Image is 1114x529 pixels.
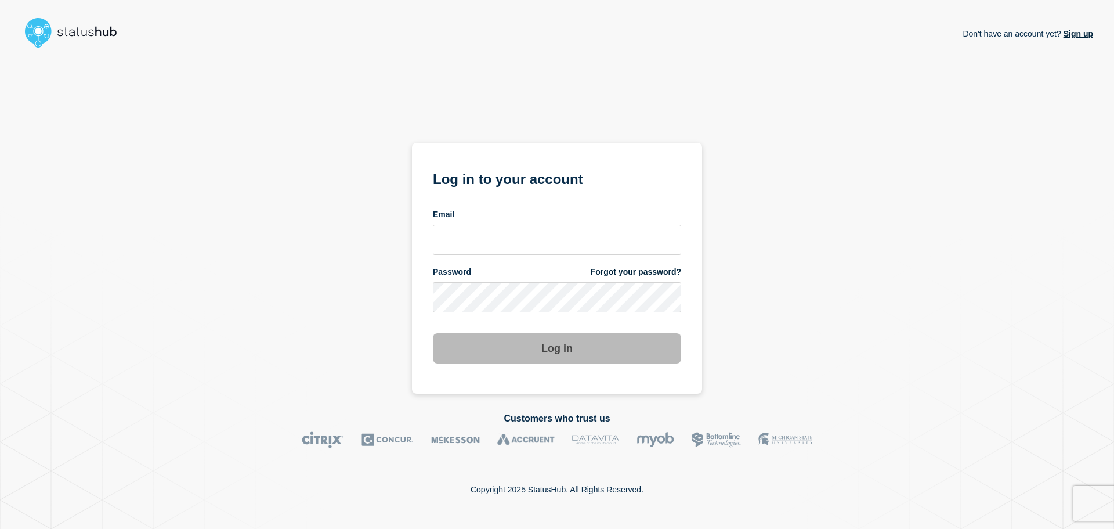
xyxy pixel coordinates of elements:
[433,333,681,364] button: Log in
[572,431,619,448] img: DataVita logo
[471,485,643,494] p: Copyright 2025 StatusHub. All Rights Reserved.
[497,431,555,448] img: Accruent logo
[963,20,1093,48] p: Don't have an account yet?
[636,431,674,448] img: myob logo
[433,209,454,220] span: Email
[692,431,741,448] img: Bottomline logo
[433,267,471,278] span: Password
[21,413,1093,424] h2: Customers who trust us
[591,267,681,278] a: Forgot your password?
[433,282,681,312] input: password input
[433,167,681,189] h1: Log in to your account
[361,431,414,448] img: Concur logo
[302,431,344,448] img: Citrix logo
[433,225,681,255] input: email input
[431,431,480,448] img: McKesson logo
[758,431,812,448] img: MSU logo
[21,14,131,51] img: StatusHub logo
[1061,29,1093,38] a: Sign up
